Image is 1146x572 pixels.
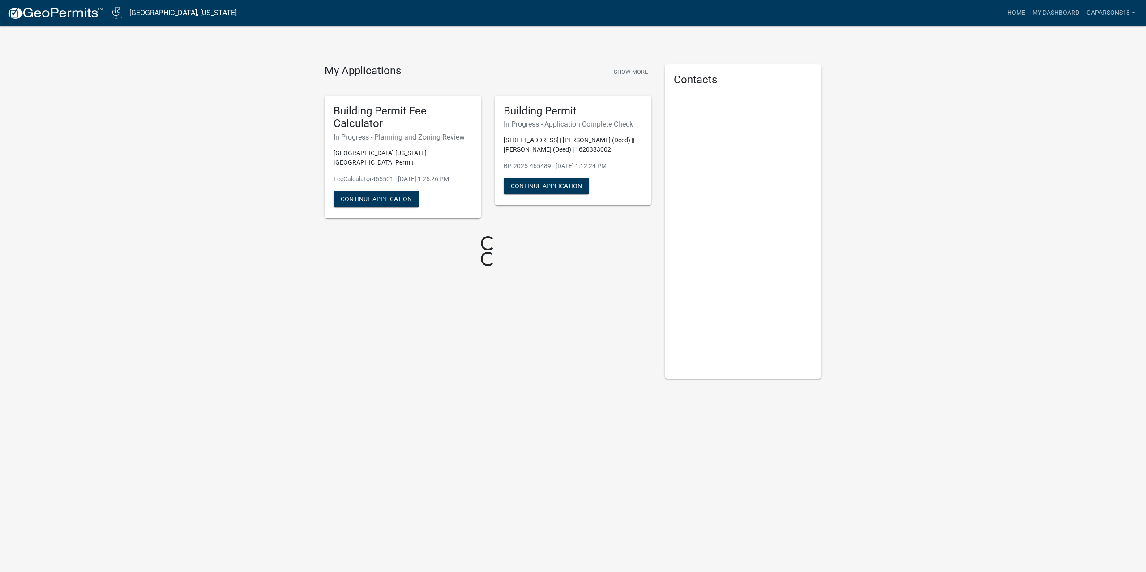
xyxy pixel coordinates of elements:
[504,105,642,118] h5: Building Permit
[334,105,472,131] h5: Building Permit Fee Calculator
[1004,4,1029,21] a: Home
[674,73,812,86] h5: Contacts
[504,178,589,194] button: Continue Application
[334,133,472,141] h6: In Progress - Planning and Zoning Review
[504,161,642,171] p: BP-2025-465489 - [DATE] 1:12:24 PM
[334,174,472,184] p: FeeCalculator465501 - [DATE] 1:25:26 PM
[504,120,642,128] h6: In Progress - Application Complete Check
[334,148,472,167] p: [GEOGRAPHIC_DATA] [US_STATE][GEOGRAPHIC_DATA] Permit
[610,64,651,79] button: Show More
[1083,4,1139,21] a: gaparsons18
[504,136,642,154] p: [STREET_ADDRESS] | [PERSON_NAME] (Deed) || [PERSON_NAME] (Deed) | 1620383002
[334,191,419,207] button: Continue Application
[129,5,237,21] a: [GEOGRAPHIC_DATA], [US_STATE]
[325,64,401,78] h4: My Applications
[110,7,122,19] img: Jasper County, Iowa
[1029,4,1083,21] a: My Dashboard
